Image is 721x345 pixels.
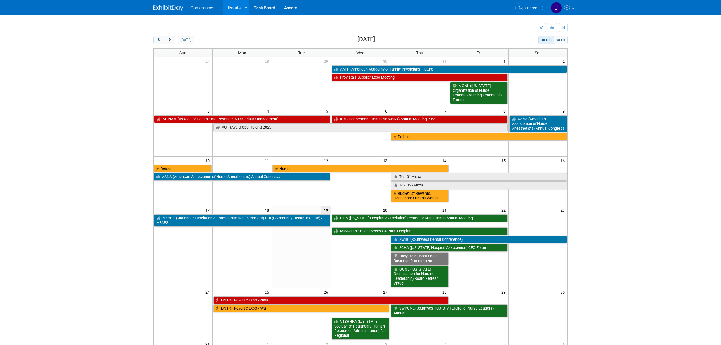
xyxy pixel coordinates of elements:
[272,165,449,173] a: Huron
[298,50,305,55] span: Tue
[391,181,567,189] a: Test05 - Alexa
[332,214,508,222] a: GHA ([US_STATE] Hospital Association) Center for Rural Health Annual Meeting
[264,206,272,214] span: 18
[503,57,508,65] span: 1
[238,50,246,55] span: Mon
[503,107,508,115] span: 8
[385,107,390,115] span: 6
[509,115,567,132] a: AANA (American Association of Nurse Anesthetists) Annual Congress
[382,206,390,214] span: 20
[357,36,375,43] h2: [DATE]
[560,206,567,214] span: 23
[382,157,390,164] span: 13
[213,296,448,304] a: IDN Fall Reverse Expo - Vaya
[501,206,508,214] span: 22
[442,288,449,296] span: 28
[356,50,364,55] span: Wed
[501,288,508,296] span: 29
[560,157,567,164] span: 16
[154,165,212,173] a: Defcon
[264,57,272,65] span: 28
[391,304,508,317] a: SWPONL (Southwest [US_STATE] Org. of Nurse Leaders) Annual
[154,173,330,181] a: AANA (American Association of Nurse Anesthetists) Annual Congress
[391,190,449,202] a: Bucketlist Rewards: Healthcare Summit Webinar
[213,304,389,312] a: IDN Fall Reverse Expo - Aya
[213,123,507,131] a: AGT (Aya Global Talent) 2025
[205,157,212,164] span: 10
[391,252,449,265] a: Navy Gold Coast Small Business Procurement
[391,236,567,244] a: SWDC (Southwest Dental Conference)
[391,173,567,181] a: Test01-Alexa
[332,74,508,81] a: Provista’s Supplier Expo Meeting
[164,36,175,44] button: next
[551,2,562,14] img: Jenny Clavero
[476,50,481,55] span: Fri
[560,288,567,296] span: 30
[391,265,449,287] a: OONL ([US_STATE] Organization for Nursing Leadership) Board Retreat - Virtual
[332,227,508,235] a: Mid-South Critical Access & Rural Hospital
[179,50,187,55] span: Sun
[205,288,212,296] span: 24
[207,107,212,115] span: 3
[450,82,508,104] a: MONL ([US_STATE] Organization of Nurse Leaders) Nursing Leadership Forum
[266,107,272,115] span: 4
[321,206,331,214] span: 19
[535,50,541,55] span: Sat
[391,133,567,141] a: Defcon
[523,6,537,10] span: Search
[515,3,543,13] a: Search
[382,57,390,65] span: 30
[562,107,567,115] span: 9
[323,157,331,164] span: 12
[153,36,164,44] button: prev
[153,5,183,11] img: ExhibitDay
[323,57,331,65] span: 29
[391,244,508,252] a: SCHA ([US_STATE] Hospital Association) CFO Forum
[442,57,449,65] span: 31
[190,5,214,10] span: Conferences
[554,36,568,44] button: week
[264,157,272,164] span: 11
[154,115,330,123] a: AHRMM (Assoc. for Health Care Resource & Materials Management)
[442,157,449,164] span: 14
[332,65,567,73] a: AAFP (American Academy of Family Physicians) Future
[325,107,331,115] span: 5
[442,206,449,214] span: 21
[416,50,423,55] span: Thu
[562,57,567,65] span: 2
[501,157,508,164] span: 15
[332,115,508,123] a: IHN (Independent Health Networks) Annual Meeting 2025
[332,318,389,340] a: VaSHHRA ([US_STATE] Society for Healthcare Human Resources Administration) Fall Regional
[323,288,331,296] span: 26
[264,288,272,296] span: 25
[444,107,449,115] span: 7
[382,288,390,296] span: 27
[205,206,212,214] span: 17
[154,214,330,227] a: NACHC (National Association of Community Health Centers) CHI (Community Health Institute) - APAPS
[178,36,194,44] button: [DATE]
[205,57,212,65] span: 27
[538,36,554,44] button: month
